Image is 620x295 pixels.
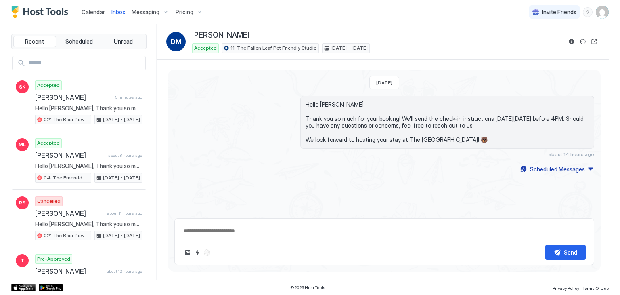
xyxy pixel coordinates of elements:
span: Accepted [37,82,60,89]
span: [DATE] - [DATE] [331,44,368,52]
span: [PERSON_NAME] [35,151,105,159]
span: about 14 hours ago [549,151,594,157]
a: Terms Of Use [582,283,609,292]
a: Inbox [111,8,125,16]
span: 5 minutes ago [115,95,142,100]
span: Accepted [194,44,217,52]
a: Privacy Policy [553,283,579,292]
span: Accepted [37,139,60,147]
span: [PERSON_NAME] [35,209,104,217]
span: 02: The Bear Paw Pet Friendly King Studio [44,116,89,123]
span: Hello [PERSON_NAME], Thank you so much for your booking! We'll send the check-in instructions [DA... [35,105,142,112]
span: [DATE] - [DATE] [103,116,140,123]
span: Hello [PERSON_NAME], Thank you so much for your booking! We'll send the check-in instructions [DA... [35,221,142,228]
span: [PERSON_NAME] [35,267,103,275]
input: Input Field [25,56,145,70]
div: tab-group [11,34,147,49]
button: Unread [102,36,145,47]
span: Hello [PERSON_NAME], Thank you so much for your booking! We'll send the check-in instructions [DA... [35,162,142,170]
a: Host Tools Logo [11,6,72,18]
button: Sync reservation [578,37,588,46]
button: Open reservation [589,37,599,46]
span: about 8 hours ago [108,153,142,158]
span: Invite Friends [542,8,576,16]
span: about 11 hours ago [107,211,142,216]
span: 04: The Emerald Bay Pet Friendly Studio [44,174,89,181]
button: Reservation information [567,37,576,46]
span: Hi! I’m wondering if you might have something with two beds the 13th and 14th? [35,278,142,286]
span: Cancelled [37,198,61,205]
button: Scheduled Messages [519,164,594,175]
span: Unread [114,38,133,45]
button: Upload image [183,248,193,257]
span: Pre-Approved [37,255,70,263]
span: DM [171,37,181,46]
div: Scheduled Messages [530,165,585,173]
span: [PERSON_NAME] [35,93,112,101]
span: Pricing [176,8,193,16]
span: [PERSON_NAME] [192,31,249,40]
div: menu [583,7,593,17]
span: © 2025 Host Tools [290,285,325,290]
span: [DATE] - [DATE] [103,232,140,239]
span: 11: The Fallen Leaf Pet Friendly Studio [230,44,317,52]
span: Calendar [82,8,105,15]
div: Send [564,248,577,257]
span: about 12 hours ago [107,269,142,274]
a: App Store [11,284,36,291]
button: Quick reply [193,248,202,257]
span: Messaging [132,8,159,16]
span: Terms Of Use [582,286,609,291]
button: Send [545,245,586,260]
span: 02: The Bear Paw Pet Friendly King Studio [44,232,89,239]
span: Recent [25,38,44,45]
a: Calendar [82,8,105,16]
span: [DATE] - [DATE] [103,174,140,181]
span: [DATE] [376,80,392,86]
span: T [21,257,24,264]
button: Recent [13,36,56,47]
button: Scheduled [58,36,101,47]
div: User profile [596,6,609,19]
span: SK [19,83,25,91]
span: Hello [PERSON_NAME], Thank you so much for your booking! We'll send the check-in instructions [DA... [306,101,589,143]
span: RS [19,199,25,206]
span: ML [19,141,26,148]
a: Google Play Store [39,284,63,291]
span: Scheduled [65,38,93,45]
span: Inbox [111,8,125,15]
span: Privacy Policy [553,286,579,291]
